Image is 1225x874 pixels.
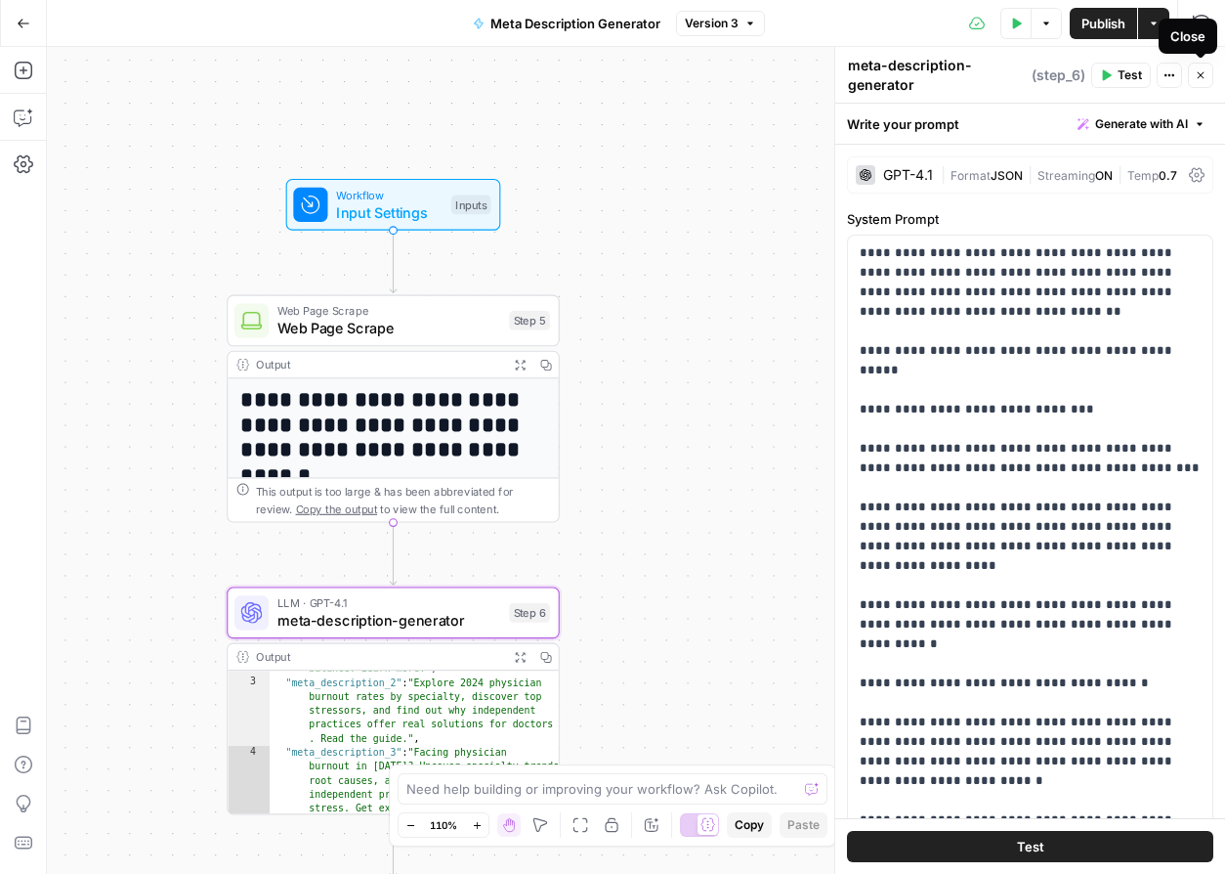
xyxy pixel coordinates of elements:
[336,187,443,204] span: Workflow
[1070,111,1213,137] button: Generate with AI
[685,15,739,32] span: Version 3
[451,195,491,214] div: Inputs
[509,603,550,623] div: Step 6
[1070,8,1137,39] button: Publish
[277,302,501,320] span: Web Page Scrape
[430,817,457,833] span: 110%
[256,356,501,373] div: Output
[1017,837,1044,856] span: Test
[676,11,765,36] button: Version 3
[848,56,1027,95] textarea: meta-description-generator
[277,318,501,339] span: Web Page Scrape
[336,201,443,223] span: Input Settings
[735,816,764,834] span: Copy
[1095,115,1188,133] span: Generate with AI
[1081,14,1125,33] span: Publish
[1032,66,1085,85] span: ( step_6 )
[1159,168,1177,183] span: 0.7
[950,168,991,183] span: Format
[1091,63,1151,88] button: Test
[883,168,933,182] div: GPT-4.1
[227,587,560,814] div: LLM · GPT-4.1meta-description-generatorStep 6Output balance. Learn more.", "meta_description_2":"...
[847,831,1213,862] button: Test
[256,483,550,517] div: This output is too large & has been abbreviated for review. to view the full content.
[277,610,501,632] span: meta-description-generator
[490,14,660,33] span: Meta Description Generator
[277,594,501,612] span: LLM · GPT-4.1
[227,179,560,231] div: WorkflowInput SettingsInputs
[1095,168,1113,183] span: ON
[787,816,820,834] span: Paste
[390,231,397,293] g: Edge from start to step_5
[296,503,378,515] span: Copy the output
[835,104,1225,144] div: Write your prompt
[390,523,397,586] g: Edge from step_5 to step_6
[1118,66,1142,84] span: Test
[941,164,950,184] span: |
[1127,168,1159,183] span: Temp
[228,746,270,815] div: 4
[509,311,550,330] div: Step 5
[991,168,1023,183] span: JSON
[1023,164,1037,184] span: |
[256,648,501,666] div: Output
[847,209,1213,229] label: System Prompt
[1037,168,1095,183] span: Streaming
[727,812,772,838] button: Copy
[461,8,672,39] button: Meta Description Generator
[1170,26,1205,46] div: Close
[1113,164,1127,184] span: |
[228,677,270,746] div: 3
[780,812,827,838] button: Paste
